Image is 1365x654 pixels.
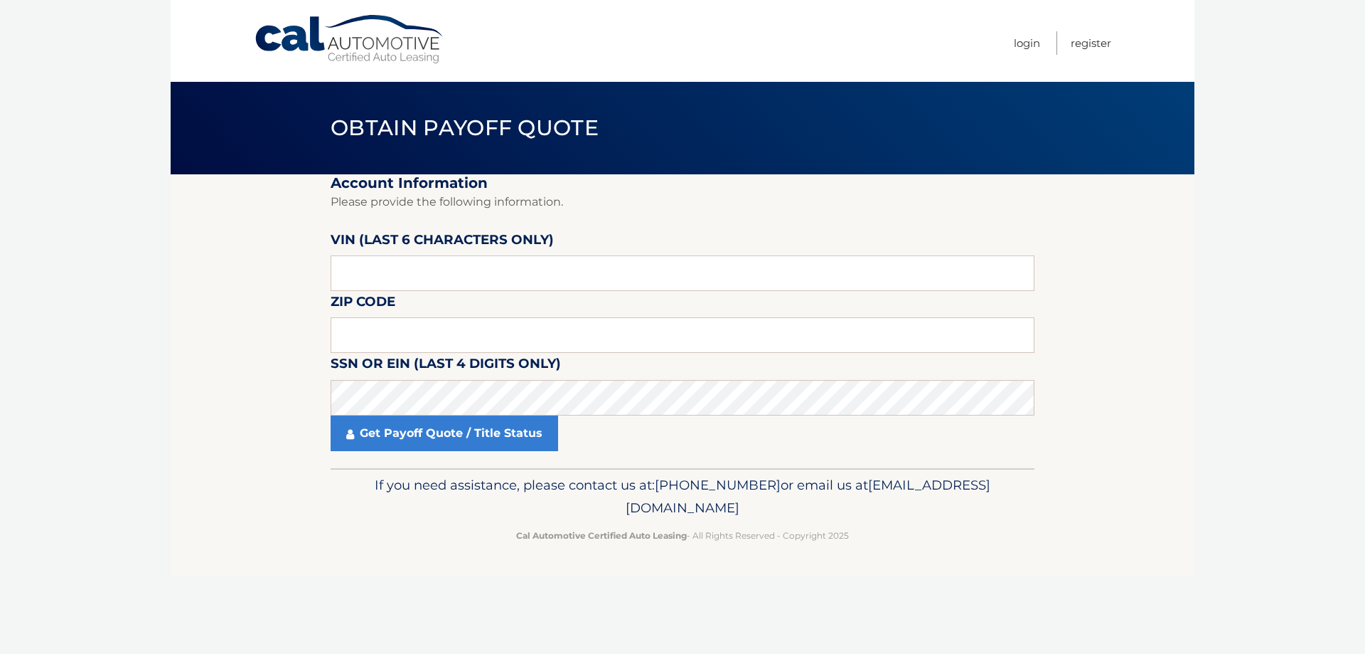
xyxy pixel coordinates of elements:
label: Zip Code [331,291,395,317]
label: SSN or EIN (last 4 digits only) [331,353,561,379]
strong: Cal Automotive Certified Auto Leasing [516,530,687,541]
a: Register [1071,31,1111,55]
a: Login [1014,31,1040,55]
h2: Account Information [331,174,1034,192]
p: Please provide the following information. [331,192,1034,212]
label: VIN (last 6 characters only) [331,229,554,255]
p: - All Rights Reserved - Copyright 2025 [340,528,1025,543]
span: [PHONE_NUMBER] [655,477,781,493]
span: Obtain Payoff Quote [331,115,599,141]
a: Get Payoff Quote / Title Status [331,416,558,451]
a: Cal Automotive [254,14,446,65]
p: If you need assistance, please contact us at: or email us at [340,474,1025,519]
